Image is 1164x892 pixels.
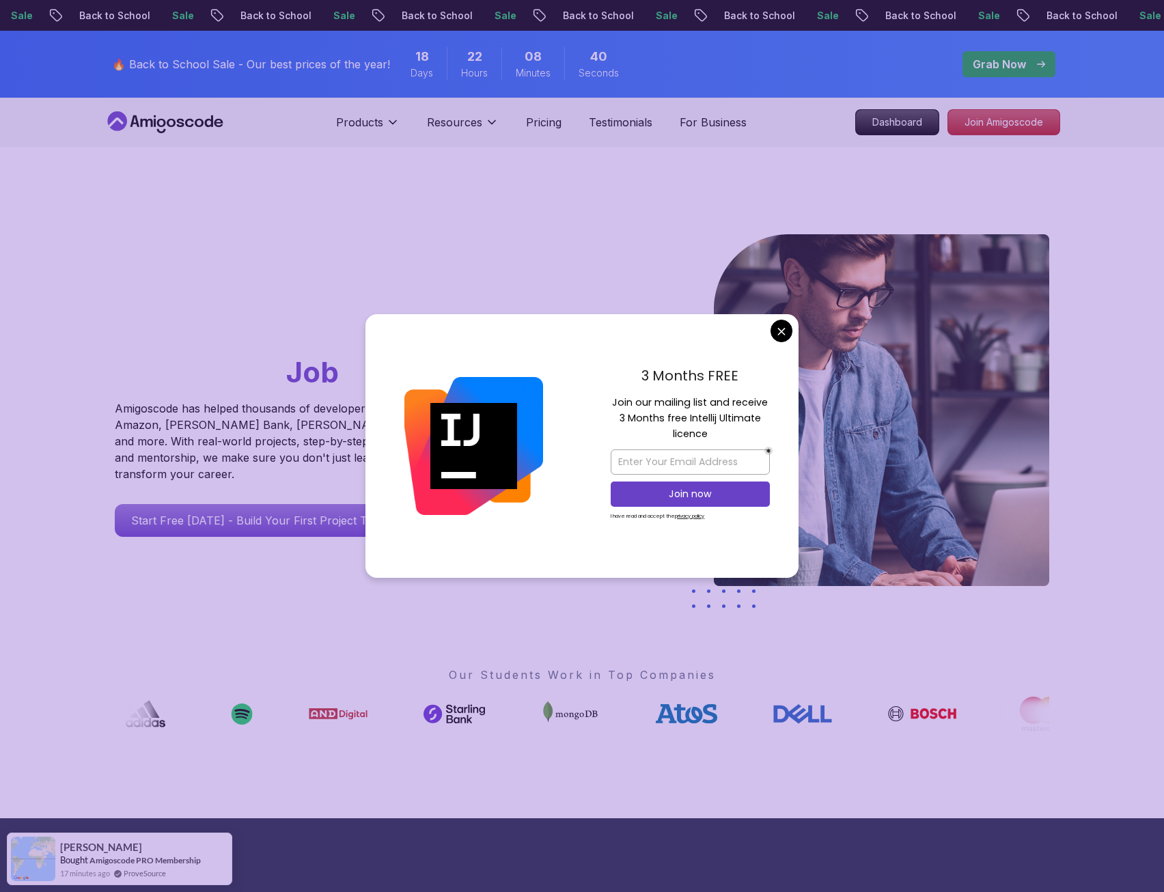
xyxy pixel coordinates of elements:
[115,400,443,482] p: Amigoscode has helped thousands of developers land roles at Amazon, [PERSON_NAME] Bank, [PERSON_N...
[516,66,551,80] span: Minutes
[115,234,491,392] h1: Go From Learning to Hired: Master Java, Spring Boot & Cloud Skills That Get You the
[427,114,499,141] button: Resources
[60,841,142,853] span: [PERSON_NAME]
[589,114,652,130] a: Testimonials
[322,9,366,23] p: Sale
[89,855,201,865] a: Amigoscode PRO Membership
[336,114,400,141] button: Products
[856,110,939,135] p: Dashboard
[714,234,1049,586] img: hero
[645,9,689,23] p: Sale
[112,56,390,72] p: 🔥 Back to School Sale - Our best prices of the year!
[336,114,383,130] p: Products
[68,9,161,23] p: Back to School
[552,9,645,23] p: Back to School
[161,9,205,23] p: Sale
[391,9,484,23] p: Back to School
[525,47,542,66] span: 8 Minutes
[680,114,747,130] a: For Business
[806,9,850,23] p: Sale
[415,47,429,66] span: 18 Days
[60,854,88,865] span: Bought
[948,110,1059,135] p: Join Amigoscode
[855,109,939,135] a: Dashboard
[230,9,322,23] p: Back to School
[286,354,339,389] span: Job
[579,66,619,80] span: Seconds
[427,114,482,130] p: Resources
[590,47,607,66] span: 40 Seconds
[467,47,482,66] span: 22 Hours
[115,667,1049,683] p: Our Students Work in Top Companies
[411,66,433,80] span: Days
[947,109,1060,135] a: Join Amigoscode
[124,867,166,879] a: ProveSource
[461,66,488,80] span: Hours
[1036,9,1128,23] p: Back to School
[973,56,1026,72] p: Grab Now
[115,504,430,537] a: Start Free [DATE] - Build Your First Project This Week
[11,837,55,881] img: provesource social proof notification image
[484,9,527,23] p: Sale
[967,9,1011,23] p: Sale
[60,867,110,879] span: 17 minutes ago
[874,9,967,23] p: Back to School
[713,9,806,23] p: Back to School
[526,114,562,130] a: Pricing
